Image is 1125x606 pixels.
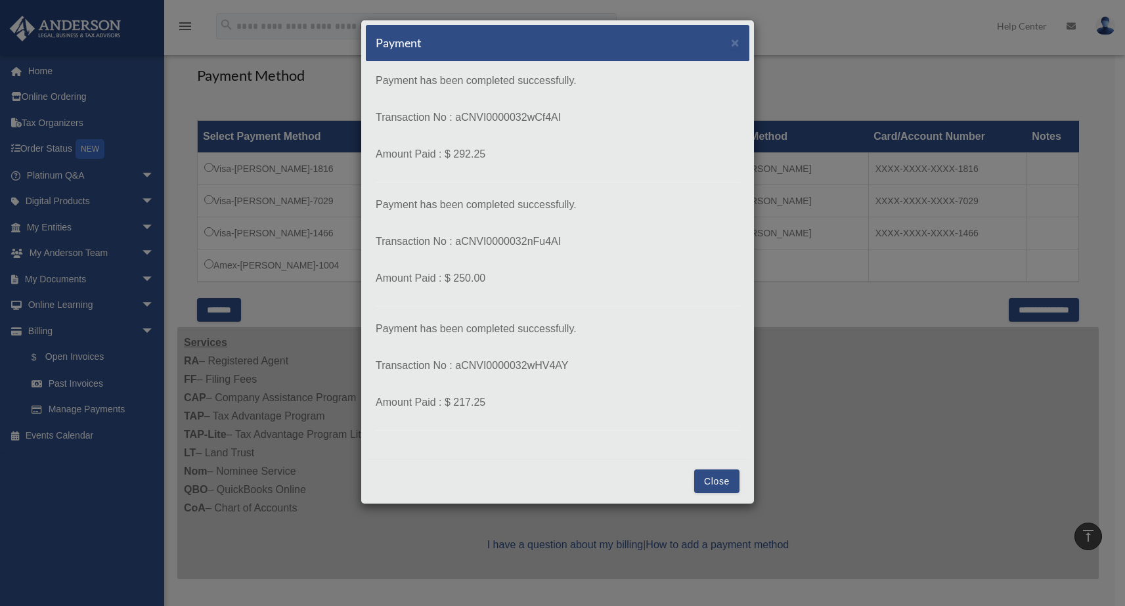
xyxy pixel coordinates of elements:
p: Payment has been completed successfully. [376,320,739,338]
p: Transaction No : aCNVI0000032wHV4AY [376,357,739,375]
h5: Payment [376,35,422,51]
span: × [731,35,739,50]
button: Close [731,35,739,49]
p: Transaction No : aCNVI0000032wCf4AI [376,108,739,127]
p: Transaction No : aCNVI0000032nFu4AI [376,232,739,251]
p: Payment has been completed successfully. [376,72,739,90]
p: Amount Paid : $ 250.00 [376,269,739,288]
p: Payment has been completed successfully. [376,196,739,214]
p: Amount Paid : $ 292.25 [376,145,739,163]
p: Amount Paid : $ 217.25 [376,393,739,412]
button: Close [694,469,739,493]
